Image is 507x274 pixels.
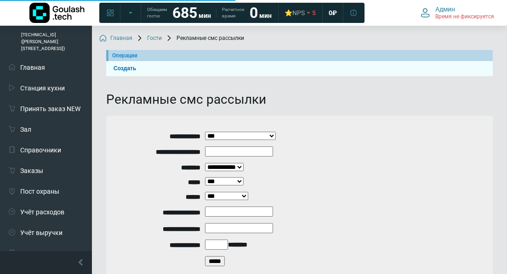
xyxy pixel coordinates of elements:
[259,12,272,19] span: мин
[285,9,305,17] div: ⭐
[250,4,258,22] strong: 0
[292,9,305,17] span: NPS
[279,5,321,21] a: ⭐NPS 5
[435,13,494,21] span: Время не фиксируется
[415,3,500,22] button: Админ Время не фиксируется
[332,9,337,17] span: ₽
[165,35,244,42] span: Рекламные смс рассылки
[142,5,277,21] a: Обещаем гостю 685 мин Расчетное время 0 мин
[29,3,85,23] img: Логотип компании Goulash.tech
[323,5,342,21] a: 0 ₽
[110,64,489,73] a: Создать
[99,35,132,42] a: Главная
[136,35,162,42] a: Гости
[435,5,455,13] span: Админ
[147,6,167,19] span: Обещаем гостю
[329,9,332,17] span: 0
[172,4,197,22] strong: 685
[106,92,493,107] h1: Рекламные смс рассылки
[199,12,211,19] span: мин
[222,6,244,19] span: Расчетное время
[312,9,316,17] span: 5
[112,51,489,60] div: Операции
